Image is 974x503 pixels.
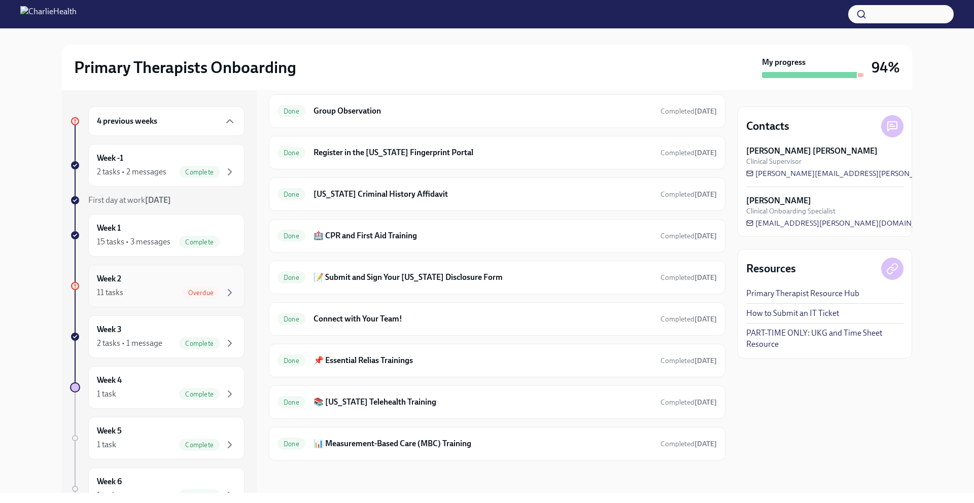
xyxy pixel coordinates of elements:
[97,338,162,349] div: 2 tasks • 1 message
[660,149,717,157] span: Completed
[660,190,717,199] span: Completed
[179,340,220,347] span: Complete
[694,190,717,199] strong: [DATE]
[70,265,245,307] a: Week 211 tasksOverdue
[277,352,717,369] a: Done📌 Essential Relias TrainingsCompleted[DATE]
[660,439,717,449] span: August 11th, 2025 16:13
[277,269,717,285] a: Done📝 Submit and Sign Your [US_STATE] Disclosure FormCompleted[DATE]
[660,273,717,282] span: Completed
[314,230,652,241] h6: 🏥 CPR and First Aid Training
[179,441,220,449] span: Complete
[97,236,170,247] div: 15 tasks • 3 messages
[277,274,305,281] span: Done
[97,166,166,177] div: 2 tasks • 2 messages
[660,398,717,407] span: August 8th, 2025 16:05
[179,390,220,398] span: Complete
[746,308,839,319] a: How to Submit an IT Ticket
[660,273,717,282] span: August 8th, 2025 16:03
[88,106,245,136] div: 4 previous weeks
[88,195,171,205] span: First day at work
[277,191,305,198] span: Done
[70,366,245,409] a: Week 41 taskComplete
[70,417,245,459] a: Week 51 taskComplete
[97,388,116,400] div: 1 task
[277,357,305,365] span: Done
[660,231,717,241] span: August 11th, 2025 13:37
[746,195,811,206] strong: [PERSON_NAME]
[97,490,116,501] div: 1 task
[179,492,220,499] span: Complete
[694,315,717,324] strong: [DATE]
[314,272,652,283] h6: 📝 Submit and Sign Your [US_STATE] Disclosure Form
[660,106,717,116] span: August 11th, 2025 13:37
[660,356,717,366] span: August 11th, 2025 16:33
[70,195,245,206] a: First day at work[DATE]
[694,149,717,157] strong: [DATE]
[70,214,245,257] a: Week 115 tasks • 3 messagesComplete
[660,356,717,365] span: Completed
[314,147,652,158] h6: Register in the [US_STATE] Fingerprint Portal
[314,313,652,325] h6: Connect with Your Team!
[746,157,802,166] span: Clinical Supervisor
[746,146,878,157] strong: [PERSON_NAME] [PERSON_NAME]
[97,439,116,450] div: 1 task
[20,6,77,22] img: CharlieHealth
[277,228,717,244] a: Done🏥 CPR and First Aid TrainingCompleted[DATE]
[694,356,717,365] strong: [DATE]
[97,116,157,127] h6: 4 previous weeks
[277,399,305,406] span: Done
[179,168,220,176] span: Complete
[277,232,305,240] span: Done
[97,273,121,284] h6: Week 2
[70,144,245,187] a: Week -12 tasks • 2 messagesComplete
[277,103,717,119] a: DoneGroup ObservationCompleted[DATE]
[277,394,717,410] a: Done📚 [US_STATE] Telehealth TrainingCompleted[DATE]
[660,314,717,324] span: August 8th, 2025 16:02
[872,58,900,77] h3: 94%
[97,425,122,437] h6: Week 5
[660,440,717,448] span: Completed
[277,186,717,202] a: Done[US_STATE] Criminal History AffidavitCompleted[DATE]
[694,107,717,116] strong: [DATE]
[145,195,171,205] strong: [DATE]
[694,440,717,448] strong: [DATE]
[694,232,717,240] strong: [DATE]
[314,397,652,408] h6: 📚 [US_STATE] Telehealth Training
[97,324,122,335] h6: Week 3
[660,315,717,324] span: Completed
[660,148,717,158] span: August 8th, 2025 16:19
[746,288,859,299] a: Primary Therapist Resource Hub
[179,238,220,246] span: Complete
[97,287,123,298] div: 11 tasks
[97,223,121,234] h6: Week 1
[694,273,717,282] strong: [DATE]
[277,315,305,323] span: Done
[277,145,717,161] a: DoneRegister in the [US_STATE] Fingerprint PortalCompleted[DATE]
[74,57,296,78] h2: Primary Therapists Onboarding
[746,119,789,134] h4: Contacts
[97,153,123,164] h6: Week -1
[660,232,717,240] span: Completed
[660,398,717,407] span: Completed
[746,206,836,216] span: Clinical Onboarding Specialist
[314,189,652,200] h6: [US_STATE] Criminal History Affidavit
[70,315,245,358] a: Week 32 tasks • 1 messageComplete
[762,57,806,68] strong: My progress
[746,261,796,276] h4: Resources
[277,107,305,115] span: Done
[314,105,652,117] h6: Group Observation
[314,438,652,449] h6: 📊 Measurement-Based Care (MBC) Training
[746,328,903,350] a: PART-TIME ONLY: UKG and Time Sheet Resource
[746,218,940,228] a: [EMAIL_ADDRESS][PERSON_NAME][DOMAIN_NAME]
[277,440,305,448] span: Done
[182,289,220,297] span: Overdue
[660,190,717,199] span: August 11th, 2025 10:44
[694,398,717,407] strong: [DATE]
[277,436,717,452] a: Done📊 Measurement-Based Care (MBC) TrainingCompleted[DATE]
[277,149,305,157] span: Done
[97,375,122,386] h6: Week 4
[314,355,652,366] h6: 📌 Essential Relias Trainings
[660,107,717,116] span: Completed
[277,311,717,327] a: DoneConnect with Your Team!Completed[DATE]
